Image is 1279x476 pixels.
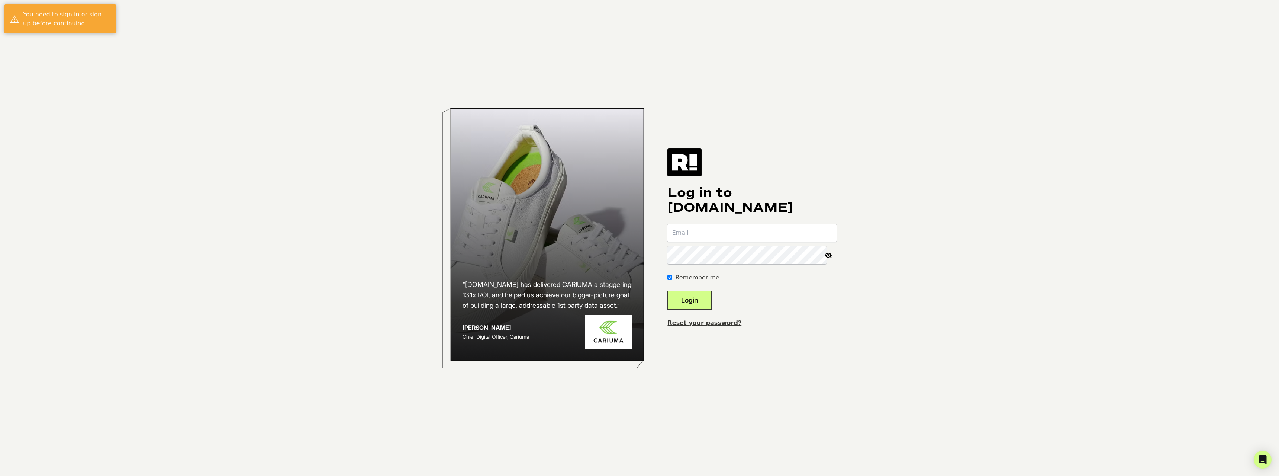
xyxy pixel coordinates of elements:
label: Remember me [675,273,719,282]
div: Open Intercom Messenger [1254,451,1272,469]
input: Email [667,224,837,242]
strong: [PERSON_NAME] [463,324,511,331]
h2: “[DOMAIN_NAME] has delivered CARIUMA a staggering 13.1x ROI, and helped us achieve our bigger-pic... [463,279,632,311]
img: Cariuma [585,315,632,349]
h1: Log in to [DOMAIN_NAME] [667,185,837,215]
img: Retention.com [667,148,702,176]
div: You need to sign in or sign up before continuing. [23,10,110,28]
span: Chief Digital Officer, Cariuma [463,333,529,340]
button: Login [667,291,712,310]
a: Reset your password? [667,319,741,326]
